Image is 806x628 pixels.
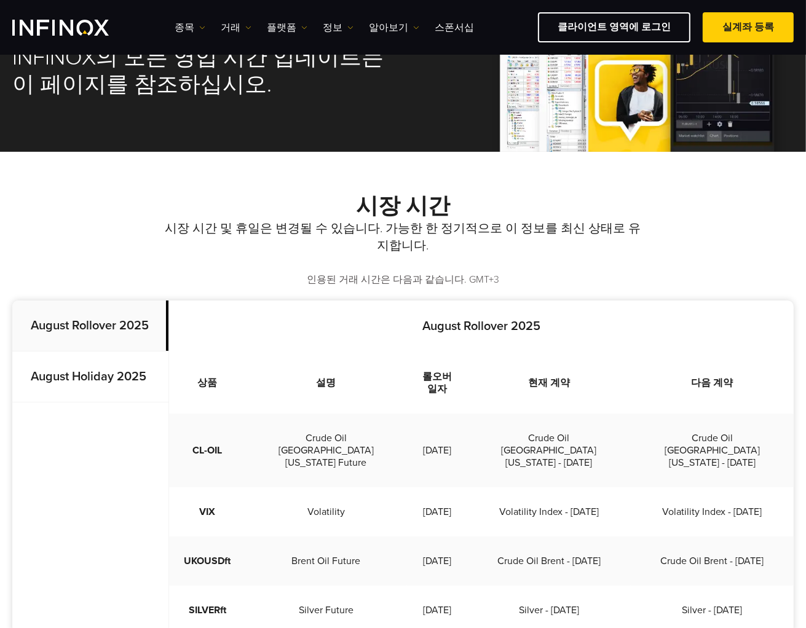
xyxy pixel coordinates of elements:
td: [DATE] [407,487,468,536]
a: 정보 [323,20,354,35]
p: 인용된 거래 시간은 다음과 같습니다. GMT+3 [12,273,794,287]
strong: August Rollover 2025 [31,318,149,333]
strong: August Holiday 2025 [31,369,146,384]
td: Crude Oil Brent - [DATE] [467,536,630,586]
td: Crude Oil Brent - [DATE] [631,536,794,586]
th: 다음 계약 [631,352,794,414]
a: 종목 [175,20,205,35]
td: Brent Oil Future [245,536,406,586]
td: Volatility Index - [DATE] [467,487,630,536]
td: Crude Oil [GEOGRAPHIC_DATA][US_STATE] - [DATE] [631,414,794,487]
th: 설명 [245,352,406,414]
a: INFINOX Logo [12,20,138,36]
strong: 시장 시간 [356,193,450,219]
a: 스폰서십 [435,20,474,35]
td: CL-OIL [169,414,245,487]
td: [DATE] [407,536,468,586]
td: VIX [169,487,245,536]
a: 실계좌 등록 [703,12,794,42]
th: 현재 계약 [467,352,630,414]
td: Crude Oil [GEOGRAPHIC_DATA][US_STATE] Future [245,414,406,487]
th: 롤오버 일자 [407,352,468,414]
td: Volatility Index - [DATE] [631,487,794,536]
td: UKOUSDft [169,536,245,586]
a: 거래 [221,20,251,35]
a: 클라이언트 영역에 로그인 [538,12,690,42]
strong: August Rollover 2025 [422,319,540,334]
p: 시장 시간 및 휴일은 변경될 수 있습니다. 가능한 한 정기적으로 이 정보를 최신 상태로 유지합니다. [160,220,646,254]
td: Crude Oil [GEOGRAPHIC_DATA][US_STATE] - [DATE] [467,414,630,487]
td: Volatility [245,487,406,536]
th: 상품 [169,352,245,414]
a: 플랫폼 [267,20,307,35]
td: [DATE] [407,414,468,487]
h2: INFINOX의 모든 영업 시간 업데이트는 이 페이지를 참조하십시오. [12,44,387,98]
a: 알아보기 [369,20,419,35]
